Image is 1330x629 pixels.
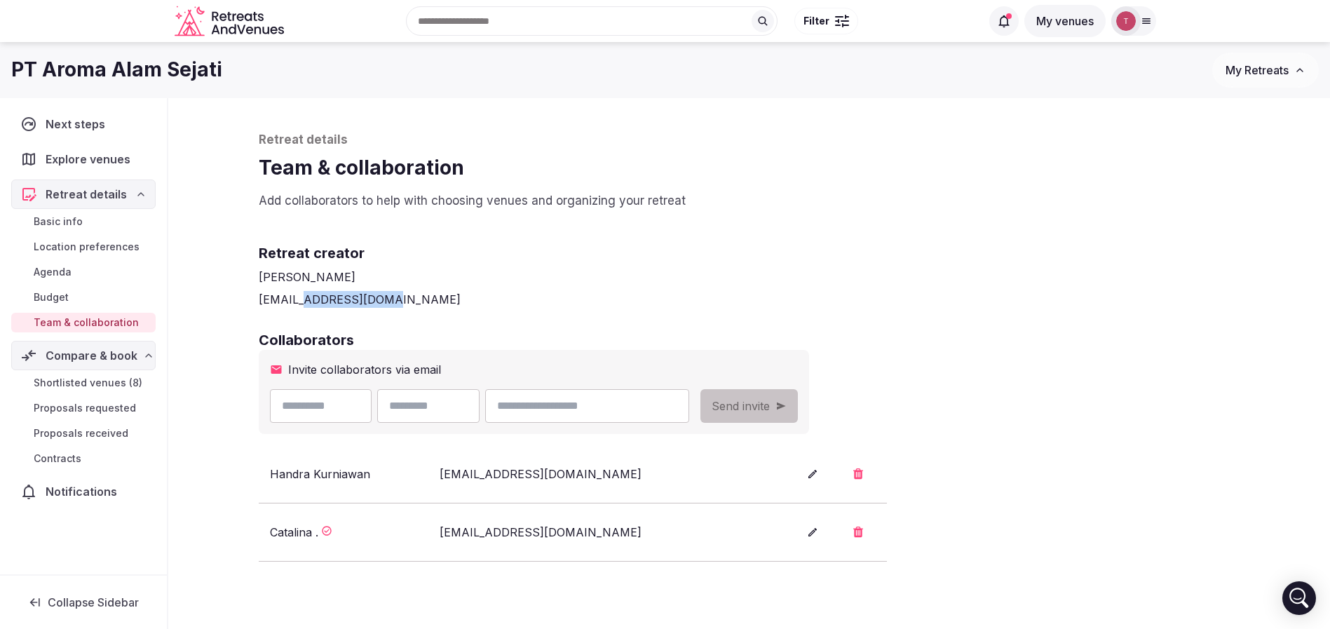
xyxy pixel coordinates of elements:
a: Next steps [11,109,156,139]
a: Team & collaboration [11,313,156,332]
div: [PERSON_NAME] [259,269,1240,285]
span: Notifications [46,483,123,500]
a: Agenda [11,262,156,282]
span: Invite collaborators via email [288,361,441,378]
button: My venues [1024,5,1106,37]
a: Visit the homepage [175,6,287,37]
div: Handra Kurniawan [270,466,370,482]
button: Collapse Sidebar [11,587,156,618]
a: Basic info [11,212,156,231]
a: Proposals requested [11,398,156,418]
a: Shortlisted venues (8) [11,373,156,393]
span: Location preferences [34,240,140,254]
span: Agenda [34,265,72,279]
button: Send invite [700,389,798,423]
span: Team & collaboration [34,316,139,330]
span: Compare & book [46,347,137,364]
span: Shortlisted venues (8) [34,376,142,390]
a: Notifications [11,477,156,506]
div: [EMAIL_ADDRESS][DOMAIN_NAME] [259,291,1240,308]
a: Proposals received [11,424,156,443]
span: Collapse Sidebar [48,595,139,609]
p: Add collaborators to help with choosing venues and organizing your retreat [259,193,1240,210]
span: Explore venues [46,151,136,168]
span: Budget [34,290,69,304]
a: Budget [11,288,156,307]
span: Retreat details [46,186,127,203]
button: My Retreats [1212,53,1319,88]
div: Open Intercom Messenger [1282,581,1316,615]
a: My venues [1024,14,1106,28]
button: Filter [794,8,858,34]
div: Catalina . [270,524,318,541]
a: Location preferences [11,237,156,257]
span: My Retreats [1226,63,1289,77]
div: [EMAIL_ADDRESS][DOMAIN_NAME] [440,466,688,482]
span: Proposals requested [34,401,136,415]
span: Basic info [34,215,83,229]
h1: Team & collaboration [259,154,1240,182]
a: Contracts [11,449,156,468]
span: Contracts [34,452,81,466]
h2: Retreat creator [259,243,1240,263]
span: Filter [803,14,829,28]
span: Next steps [46,116,111,133]
svg: Retreats and Venues company logo [175,6,287,37]
span: Proposals received [34,426,128,440]
h2: Collaborators [259,330,1240,350]
h1: PT Aroma Alam Sejati [11,56,222,83]
span: Send invite [712,398,770,414]
a: Explore venues [11,144,156,174]
p: Retreat details [259,132,1240,149]
img: Thiago Martins [1116,11,1136,31]
div: [EMAIL_ADDRESS][DOMAIN_NAME] [440,524,688,541]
